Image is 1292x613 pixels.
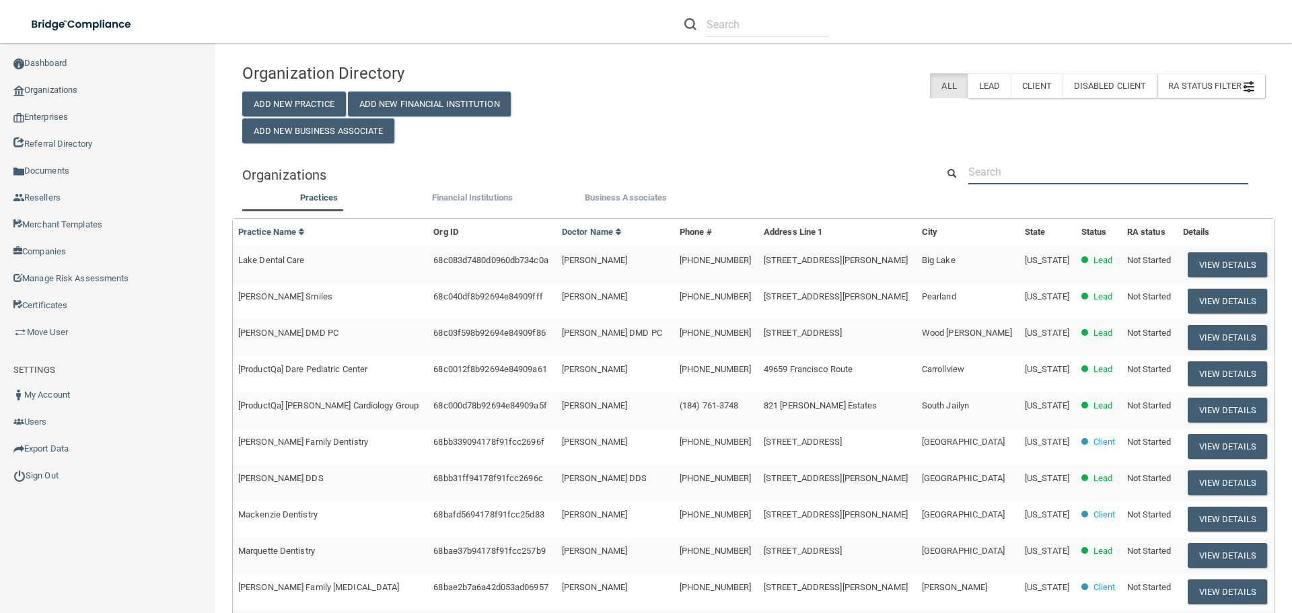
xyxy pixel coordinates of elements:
span: [PERSON_NAME] [562,291,627,301]
span: 49659 Francisco Route [764,364,853,374]
span: 68bae37b94178f91fcc257b9 [433,546,545,556]
p: Lead [1093,289,1112,305]
button: View Details [1188,434,1267,459]
label: Disabled Client [1063,73,1157,98]
span: [US_STATE] [1025,291,1069,301]
img: ic_dashboard_dark.d01f4a41.png [13,59,24,69]
span: [PERSON_NAME] DMD PC [562,328,662,338]
span: [PERSON_NAME] [562,364,627,374]
span: [PERSON_NAME] [922,582,987,592]
span: [PERSON_NAME] [562,546,627,556]
button: Add New Practice [242,92,346,116]
span: [PERSON_NAME] [562,255,627,265]
span: [PERSON_NAME] [562,509,627,519]
li: Business Associate [549,190,703,209]
span: [STREET_ADDRESS][PERSON_NAME] [764,582,908,592]
span: [PHONE_NUMBER] [680,291,751,301]
span: [US_STATE] [1025,582,1069,592]
span: Not Started [1127,473,1171,483]
span: [PERSON_NAME] DDS [562,473,647,483]
span: [STREET_ADDRESS] [764,546,842,556]
span: [US_STATE] [1025,473,1069,483]
span: [US_STATE] [1025,328,1069,338]
span: Not Started [1127,400,1171,410]
img: icon-filter@2x.21656d0b.png [1244,81,1254,92]
span: [GEOGRAPHIC_DATA] [922,437,1005,447]
span: (184) 761-3748 [680,400,738,410]
img: ic_reseller.de258add.png [13,192,24,203]
span: [PHONE_NUMBER] [680,328,751,338]
span: Not Started [1127,437,1171,447]
span: Mackenzie Dentistry [238,509,318,519]
span: Business Associates [585,192,668,203]
img: organization-icon.f8decf85.png [13,85,24,96]
span: 68c03f598b92694e84909f86 [433,328,545,338]
label: Client [1011,73,1063,98]
span: Pearland [922,291,956,301]
span: [GEOGRAPHIC_DATA] [922,546,1005,556]
p: Lead [1093,470,1112,486]
button: View Details [1188,579,1267,604]
label: Financial Institutions [402,190,542,206]
span: 821 [PERSON_NAME] Estates [764,400,877,410]
h4: Organization Directory [242,65,570,82]
h5: Organizations [242,168,917,182]
th: RA status [1122,219,1178,246]
button: View Details [1188,470,1267,495]
img: enterprise.0d942306.png [13,113,24,122]
button: View Details [1188,507,1267,532]
img: icon-documents.8dae5593.png [13,166,24,177]
p: Lead [1093,252,1112,268]
span: [ProductQa] [PERSON_NAME] Cardiology Group [238,400,419,410]
span: [PERSON_NAME] Smiles [238,291,332,301]
span: [US_STATE] [1025,255,1069,265]
span: [GEOGRAPHIC_DATA] [922,473,1005,483]
span: [STREET_ADDRESS][PERSON_NAME] [764,291,908,301]
span: Carrollview [922,364,964,374]
img: ic_power_dark.7ecde6b1.png [13,470,26,482]
span: 68bafd5694178f91fcc25d83 [433,509,544,519]
span: [PHONE_NUMBER] [680,437,751,447]
button: View Details [1188,252,1267,277]
span: Lake Dental Care [238,255,305,265]
span: Practices [300,192,338,203]
label: Lead [968,73,1011,98]
label: Practices [249,190,389,206]
span: [PHONE_NUMBER] [680,255,751,265]
label: Business Associates [556,190,696,206]
span: [PERSON_NAME] Family Dentistry [238,437,368,447]
p: Client [1093,434,1116,450]
p: Client [1093,579,1116,596]
span: [STREET_ADDRESS][PERSON_NAME] [764,255,908,265]
span: [PERSON_NAME] [562,437,627,447]
span: 68c000d78b92694e84909a5f [433,400,546,410]
span: [US_STATE] [1025,400,1069,410]
span: 68c083d7480d0960db734c0a [433,255,548,265]
span: [US_STATE] [1025,546,1069,556]
span: Wood [PERSON_NAME] [922,328,1012,338]
span: Big Lake [922,255,956,265]
button: View Details [1188,289,1267,314]
li: Practices [242,190,396,209]
span: [US_STATE] [1025,364,1069,374]
span: Not Started [1127,255,1171,265]
span: Not Started [1127,546,1171,556]
a: Doctor Name [562,227,622,237]
span: [PHONE_NUMBER] [680,364,751,374]
span: [PHONE_NUMBER] [680,582,751,592]
span: [PERSON_NAME] [562,400,627,410]
button: Add New Financial Institution [348,92,511,116]
span: [PERSON_NAME] [562,582,627,592]
span: 68bae2b7a6a42d053ad06957 [433,582,548,592]
span: [ProductQa] Dare Pediatric Center [238,364,367,374]
button: View Details [1188,361,1267,386]
span: Not Started [1127,509,1171,519]
span: Marquette Dentistry [238,546,315,556]
p: Lead [1093,325,1112,341]
button: View Details [1188,398,1267,423]
input: Search [968,159,1248,184]
button: Add New Business Associate [242,118,394,143]
th: State [1019,219,1076,246]
p: Lead [1093,361,1112,377]
input: Search [707,12,830,37]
